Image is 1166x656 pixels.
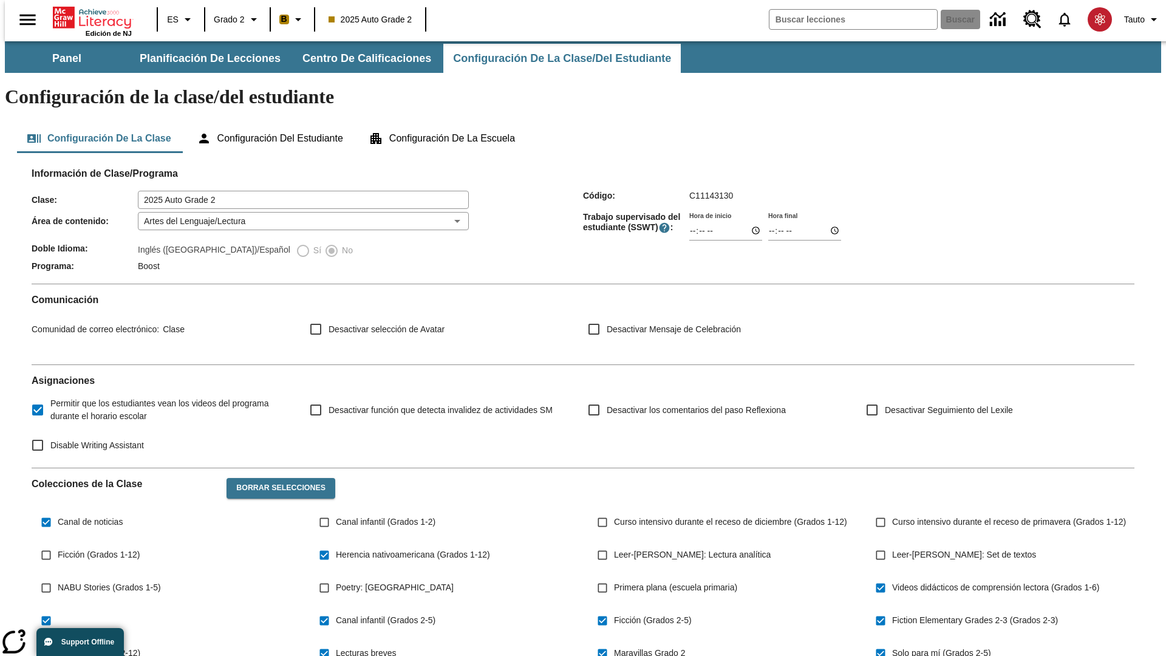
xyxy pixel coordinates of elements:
a: Notificaciones [1049,4,1080,35]
span: Leer-[PERSON_NAME]: Set de textos [892,548,1036,561]
button: Planificación de lecciones [130,44,290,73]
a: Centro de información [983,3,1016,36]
span: Planificación de lecciones [140,52,281,66]
div: Subbarra de navegación [5,41,1161,73]
button: Configuración de la clase [17,124,181,153]
button: Perfil/Configuración [1119,9,1166,30]
span: Disable Writing Assistant [50,439,144,452]
a: Centro de recursos, Se abrirá en una pestaña nueva. [1016,3,1049,36]
span: Videos didácticos de comprensión lectora (Grados 1-6) [892,581,1099,594]
img: avatar image [1088,7,1112,32]
input: Clase [138,191,469,209]
span: Support Offline [61,638,114,646]
span: 2025 Auto Grade 2 [329,13,412,26]
div: Información de Clase/Programa [32,180,1134,274]
button: Boost El color de la clase es anaranjado claro. Cambiar el color de la clase. [274,9,310,30]
button: Support Offline [36,628,124,656]
span: Canal infantil (Grados 1-2) [336,516,435,528]
span: Clase [159,324,185,334]
h2: Colecciones de la Clase [32,478,217,490]
a: Portada [53,5,132,30]
span: No [339,244,353,257]
span: Desactivar los comentarios del paso Reflexiona [607,404,786,417]
div: Comunicación [32,294,1134,355]
span: Desactivar Mensaje de Celebración [607,323,741,336]
button: Abrir el menú lateral [10,2,46,38]
h1: Configuración de la clase/del estudiante [5,86,1161,108]
label: Hora final [768,211,797,220]
span: Panel [52,52,81,66]
span: Fiction Elementary Grades 2-3 (Grados 2-3) [892,614,1058,627]
span: C11143130 [689,191,733,200]
span: Comunidad de correo electrónico : [32,324,159,334]
label: Inglés ([GEOGRAPHIC_DATA])/Español [138,244,290,258]
label: Hora de inicio [689,211,731,220]
span: Doble Idioma : [32,244,138,253]
span: Canal infantil (Grados 2-5) [336,614,435,627]
span: Desactivar función que detecta invalidez de actividades SM [329,404,553,417]
span: Curso intensivo durante el receso de primavera (Grados 1-12) [892,516,1126,528]
div: Configuración de la clase/del estudiante [17,124,1149,153]
input: Buscar campo [769,10,937,29]
button: Panel [6,44,128,73]
span: B [281,12,287,27]
h2: Información de Clase/Programa [32,168,1134,179]
div: Subbarra de navegación [5,44,682,73]
span: Clase : [32,195,138,205]
span: Ficción (Grados 1-12) [58,548,140,561]
span: Trabajo supervisado del estudiante (SSWT) : [583,212,689,234]
button: Configuración del estudiante [187,124,353,153]
div: Artes del Lenguaje/Lectura [138,212,469,230]
span: Grado 2 [214,13,245,26]
button: Configuración de la escuela [359,124,525,153]
div: Portada [53,4,132,37]
h2: Asignaciones [32,375,1134,386]
span: NABU Stories (Grados 1-5) [58,581,161,594]
button: Lenguaje: ES, Selecciona un idioma [162,9,200,30]
span: Edición de NJ [86,30,132,37]
button: Escoja un nuevo avatar [1080,4,1119,35]
span: Primera plana (escuela primaria) [614,581,737,594]
span: Permitir que los estudiantes vean los videos del programa durante el horario escolar [50,397,290,423]
button: Configuración de la clase/del estudiante [443,44,681,73]
span: Tauto [1124,13,1145,26]
button: Grado: Grado 2, Elige un grado [209,9,266,30]
button: Borrar selecciones [227,478,335,499]
span: Herencia nativoamericana (Grados 1-12) [336,548,490,561]
span: Desactivar Seguimiento del Lexile [885,404,1013,417]
span: Boost [138,261,160,271]
span: Área de contenido : [32,216,138,226]
span: Desactivar selección de Avatar [329,323,445,336]
span: Centro de calificaciones [302,52,431,66]
span: Sí [310,244,321,257]
span: ES [167,13,179,26]
span: Canal de noticias [58,516,123,528]
span: Ficción (Grados 2-5) [614,614,692,627]
h2: Comunicación [32,294,1134,306]
button: Centro de calificaciones [293,44,441,73]
span: Curso intensivo durante el receso de diciembre (Grados 1-12) [614,516,847,528]
span: Poetry: [GEOGRAPHIC_DATA] [336,581,454,594]
div: Asignaciones [32,375,1134,458]
span: Programa : [32,261,138,271]
span: Leer-[PERSON_NAME]: Lectura analítica [614,548,771,561]
button: El Tiempo Supervisado de Trabajo Estudiantil es el período durante el cual los estudiantes pueden... [658,222,670,234]
span: Código : [583,191,689,200]
span: Configuración de la clase/del estudiante [453,52,671,66]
